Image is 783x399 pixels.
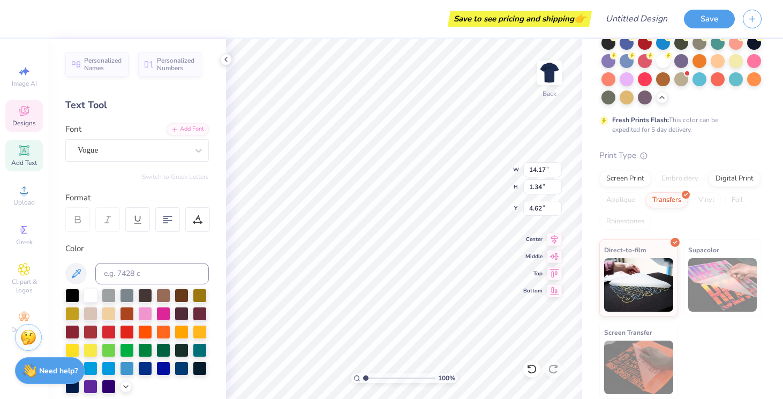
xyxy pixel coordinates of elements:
div: Foil [725,192,750,208]
div: Screen Print [599,171,651,187]
span: 👉 [574,12,586,25]
span: Add Text [11,159,37,167]
div: Print Type [599,149,762,162]
strong: Need help? [39,366,78,376]
span: Decorate [11,326,37,334]
div: Add Font [167,123,209,135]
div: Embroidery [654,171,705,187]
span: Clipart & logos [5,277,43,295]
div: Digital Print [709,171,761,187]
button: Switch to Greek Letters [142,172,209,181]
span: Upload [13,198,35,207]
div: This color can be expedited for 5 day delivery. [612,115,744,134]
span: Middle [523,253,543,260]
span: Image AI [12,79,37,88]
img: Screen Transfer [604,341,673,394]
span: Supacolor [688,244,719,255]
input: e.g. 7428 c [95,263,209,284]
div: Vinyl [691,192,721,208]
label: Font [65,123,81,135]
img: Back [539,62,560,84]
div: Color [65,243,209,255]
img: Supacolor [688,258,757,312]
input: Untitled Design [597,8,676,29]
div: Transfers [645,192,688,208]
span: Personalized Names [84,57,122,72]
span: Personalized Numbers [157,57,195,72]
div: Save to see pricing and shipping [450,11,589,27]
div: Rhinestones [599,214,651,230]
div: Back [543,89,556,99]
span: Direct-to-film [604,244,646,255]
span: Center [523,236,543,243]
span: Greek [16,238,33,246]
span: Designs [12,119,36,127]
div: Format [65,192,210,204]
span: Screen Transfer [604,327,652,338]
span: 100 % [438,373,455,383]
span: Top [523,270,543,277]
button: Save [684,10,735,28]
img: Direct-to-film [604,258,673,312]
span: Bottom [523,287,543,295]
strong: Fresh Prints Flash: [612,116,669,124]
div: Applique [599,192,642,208]
div: Text Tool [65,98,209,112]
